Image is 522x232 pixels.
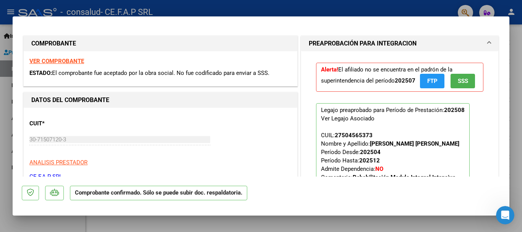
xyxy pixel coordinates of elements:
strong: 202508 [444,107,465,114]
p: CE.F.A.P SRL [29,172,292,181]
strong: [PERSON_NAME] [PERSON_NAME] [370,140,459,147]
iframe: Intercom live chat [496,206,514,224]
span: ESTADO: [29,70,52,76]
div: Ver Legajo Asociado [321,114,374,123]
a: VER COMPROBANTE [29,58,84,65]
button: Inicio [120,5,134,19]
strong: 202512 [359,157,380,164]
div: 5. En la caja de , [12,86,119,94]
button: SSS [451,74,475,88]
div: 27504565373 [335,131,373,140]
span: ANALISIS PRESTADOR [29,159,88,166]
div: verificá si figura la . ​​ [12,97,119,120]
p: CUIT [29,119,108,128]
div: Descargar transcripción [57,37,142,53]
h1: Fin [37,3,46,9]
strong: NO [375,165,383,172]
span: FTP [427,78,438,85]
span: El comprobante fue aceptado por la obra social. No fue codificado para enviar a SSS. [52,70,269,76]
img: Profile image for Fin [22,6,34,18]
div: PREAPROBACIÓN PARA INTEGRACION [301,51,498,202]
div: 4. Hacé clic en el ícono de para ver el detalle. [12,49,119,63]
h1: PREAPROBACIÓN PARA INTEGRACION [309,39,417,48]
div: Descargar transcripción [72,41,136,49]
div: Cerrar [134,5,148,18]
strong: DATOS DEL COMPROBANTE [31,96,109,104]
span: El afiliado no se encuentra en el padrón de la superintendencia del período [321,66,475,84]
b: Datos de pago [53,87,97,93]
span: SSS [458,78,468,85]
p: Comprobante confirmado. Sólo se puede subir doc. respaldatoria. [70,186,247,201]
strong: 202504 [360,149,381,156]
span: Comentario: [321,174,456,181]
div: Ampliar ventana [72,26,136,34]
button: Scroll to bottom [70,168,83,181]
p: Legajo preaprobado para Período de Prestación: [316,103,470,185]
strong: Rehabilitación Modulo Integral Intensivo [353,174,456,181]
strong: 202507 [395,77,415,84]
button: go back [5,5,19,19]
mat-expansion-panel-header: PREAPROBACIÓN PARA INTEGRACION [301,36,498,51]
button: FTP [420,74,444,88]
div: Ampliar ventana [57,22,142,37]
span: CUIL: Nombre y Apellido: Período Desde: Período Hasta: Admite Dependencia: [321,132,459,181]
strong: COMPROBANTE [31,40,76,47]
div: 3. Buscá la factura en el listado. [12,29,119,44]
strong: Alerta! [321,66,338,73]
p: El equipo también puede ayudar [37,9,117,21]
b: fecha de transferencia [12,98,88,112]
